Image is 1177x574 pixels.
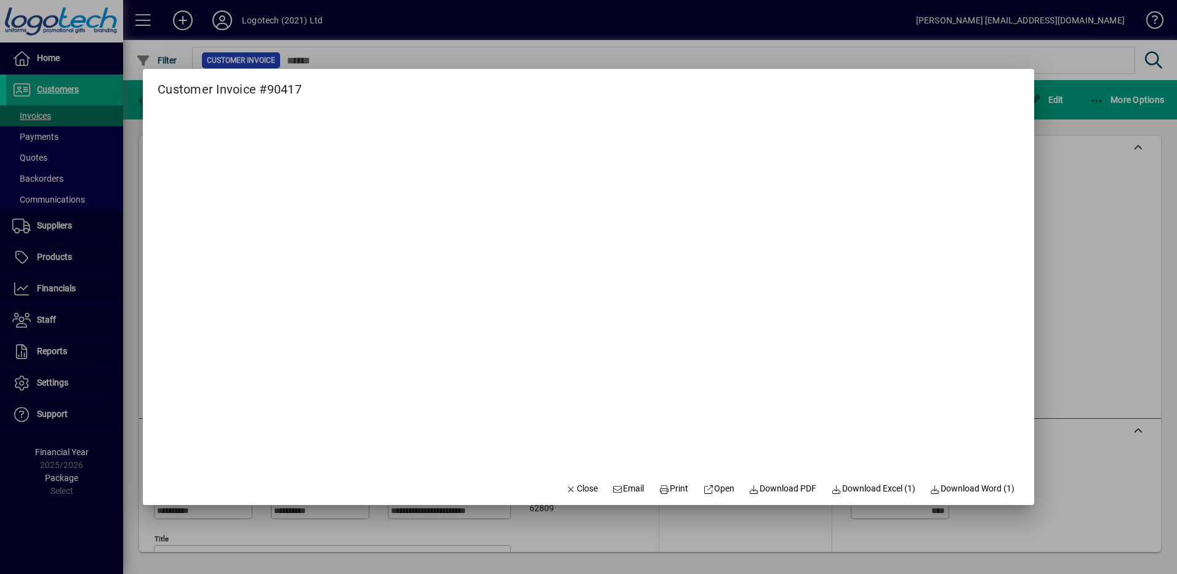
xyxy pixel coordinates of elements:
span: Download Word (1) [930,482,1015,495]
h2: Customer Invoice #90417 [143,69,316,99]
a: Open [698,478,739,500]
span: Email [613,482,645,495]
span: Download PDF [749,482,817,495]
a: Download PDF [744,478,822,500]
button: Close [561,478,603,500]
button: Download Word (1) [925,478,1020,500]
button: Print [654,478,693,500]
span: Open [703,482,734,495]
button: Email [608,478,649,500]
button: Download Excel (1) [826,478,920,500]
span: Print [659,482,688,495]
span: Close [566,482,598,495]
span: Download Excel (1) [831,482,915,495]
